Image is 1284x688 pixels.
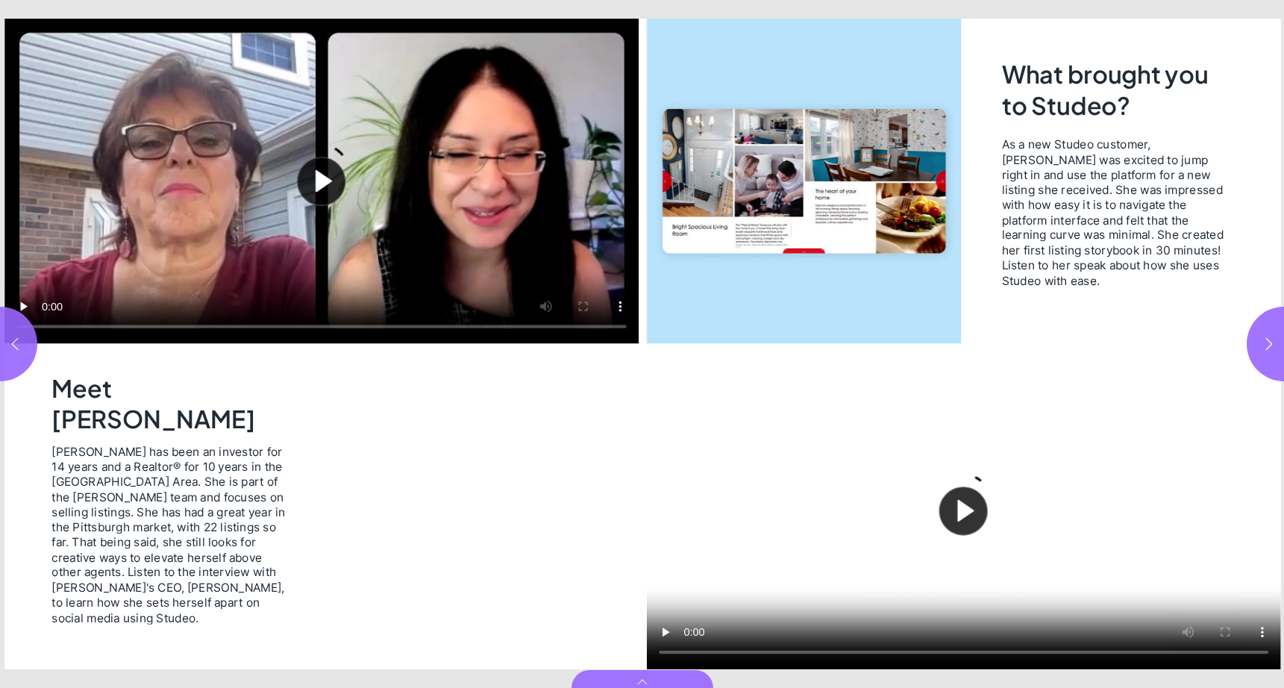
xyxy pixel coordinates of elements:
[1001,59,1233,125] h2: What brought you to Studeo?
[51,373,291,433] h2: Meet [PERSON_NAME]
[1001,137,1230,288] span: As a new Studeo customer, [PERSON_NAME] was excited to jump right in and use the platform for a n...
[1,19,643,669] section: Page 2
[51,444,287,625] span: [PERSON_NAME] has been an investor for 14 years and a Realtor® for 10 years in the [GEOGRAPHIC_DA...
